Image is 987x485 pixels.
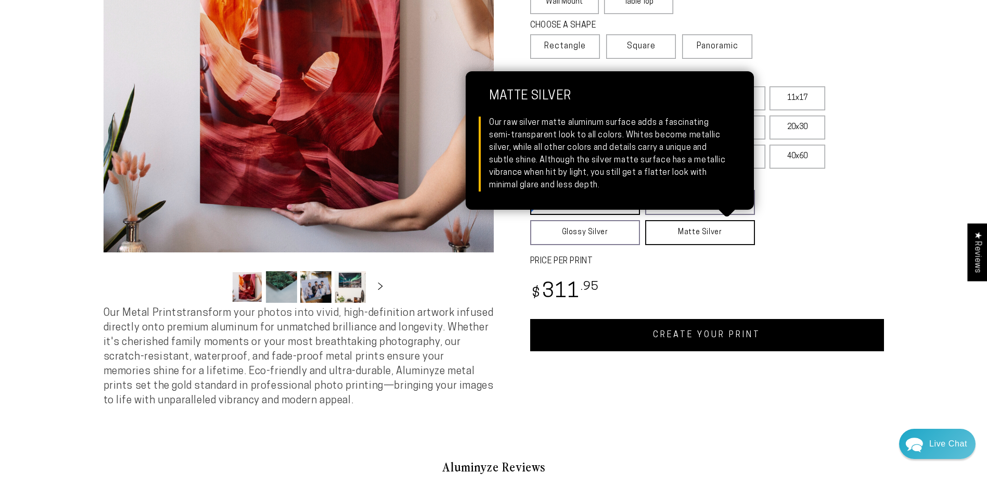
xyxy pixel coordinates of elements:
legend: CHOOSE A SHAPE [530,20,665,32]
div: Our raw silver matte aluminum surface adds a fascinating semi-transparent look to all colors. Whi... [489,117,730,192]
strong: Matte Silver [489,90,730,117]
a: Matte Silver [645,220,755,245]
h2: Aluminyze Reviews [190,458,798,476]
label: 40x60 [770,145,825,169]
button: Load image 2 in gallery view [266,271,297,303]
label: PRICE PER PRINT [530,256,884,267]
span: Rectangle [544,40,586,53]
div: Click to open Judge.me floating reviews tab [967,223,987,281]
button: Load image 4 in gallery view [335,271,366,303]
button: Load image 3 in gallery view [300,271,331,303]
span: Panoramic [697,42,738,50]
span: $ [532,287,541,301]
sup: .95 [581,281,599,293]
button: Load image 1 in gallery view [232,271,263,303]
a: Glossy Silver [530,220,640,245]
button: Slide right [369,275,392,298]
div: Contact Us Directly [929,429,967,459]
div: Chat widget toggle [899,429,976,459]
span: Square [627,40,656,53]
span: Our Metal Prints transform your photos into vivid, high-definition artwork infused directly onto ... [104,308,494,406]
button: Slide left [206,275,228,298]
bdi: 311 [530,282,599,302]
label: 11x17 [770,86,825,110]
label: 20x30 [770,116,825,139]
a: CREATE YOUR PRINT [530,319,884,351]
